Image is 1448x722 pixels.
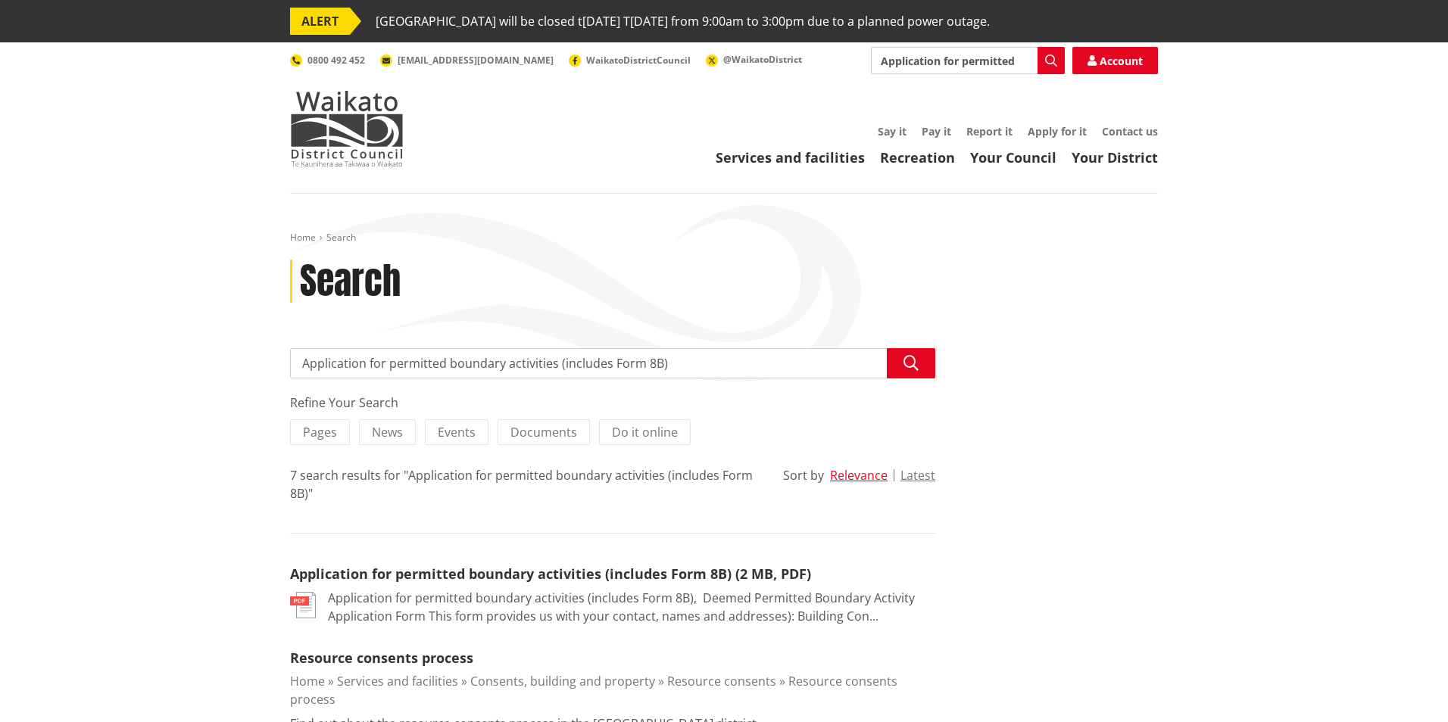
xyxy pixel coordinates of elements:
[716,148,865,166] a: Services and facilities
[510,424,577,440] span: Documents
[290,565,811,583] a: Application for permitted boundary activities (includes Form 8B) (2 MB, PDF)
[290,649,473,667] a: Resource consents process
[970,148,1056,166] a: Your Council
[326,231,356,244] span: Search
[372,424,403,440] span: News
[328,589,935,625] p: Application for permitted boundary activities (includes Form 8B), ﻿ Deemed Permitted Boundary Act...
[706,53,802,66] a: @WaikatoDistrict
[871,47,1065,74] input: Search input
[376,8,990,35] span: [GEOGRAPHIC_DATA] will be closed t[DATE] T[DATE] from 9:00am to 3:00pm due to a planned power out...
[1028,124,1087,138] a: Apply for it
[300,260,401,303] h1: Search
[290,592,316,618] img: document-pdf.svg
[880,148,955,166] a: Recreation
[830,468,888,482] button: Relevance
[667,673,776,689] a: Resource consents
[398,54,554,67] span: [EMAIL_ADDRESS][DOMAIN_NAME]
[922,124,951,138] a: Pay it
[1072,47,1158,74] a: Account
[290,91,404,166] img: Waikato District Council - Te Kaunihera aa Takiwaa o Waikato
[470,673,655,689] a: Consents, building and property
[723,53,802,66] span: @WaikatoDistrict
[307,54,365,67] span: 0800 492 452
[290,348,935,378] input: Search input
[303,424,337,440] span: Pages
[586,54,691,67] span: WaikatoDistrictCouncil
[783,466,824,484] div: Sort by
[1072,148,1158,166] a: Your District
[380,54,554,67] a: [EMAIL_ADDRESS][DOMAIN_NAME]
[290,232,1158,244] nav: breadcrumb
[438,424,476,440] span: Events
[900,468,935,482] button: Latest
[612,424,678,440] span: Do it online
[569,54,691,67] a: WaikatoDistrictCouncil
[290,394,935,412] div: Refine Your Search
[337,673,458,689] a: Services and facilities
[290,466,760,503] div: 7 search results for "Application for permitted boundary activities (includes Form 8B)"
[290,8,350,35] span: ALERT
[290,231,316,244] a: Home
[290,673,897,708] a: Resource consents process
[290,54,365,67] a: 0800 492 452
[290,673,325,689] a: Home
[966,124,1013,138] a: Report it
[1102,124,1158,138] a: Contact us
[878,124,907,138] a: Say it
